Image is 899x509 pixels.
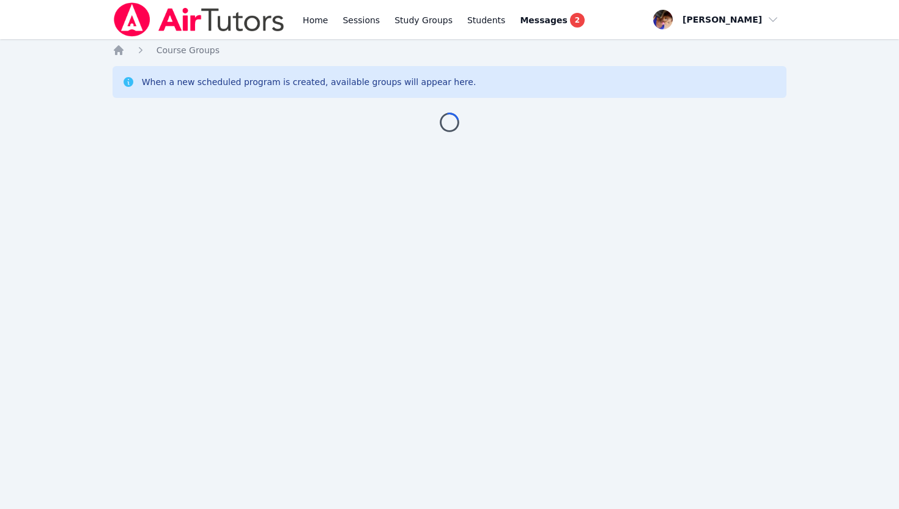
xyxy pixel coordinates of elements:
[113,44,787,56] nav: Breadcrumb
[157,45,220,55] span: Course Groups
[113,2,286,37] img: Air Tutors
[570,13,585,28] span: 2
[520,14,567,26] span: Messages
[142,76,476,88] div: When a new scheduled program is created, available groups will appear here.
[157,44,220,56] a: Course Groups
